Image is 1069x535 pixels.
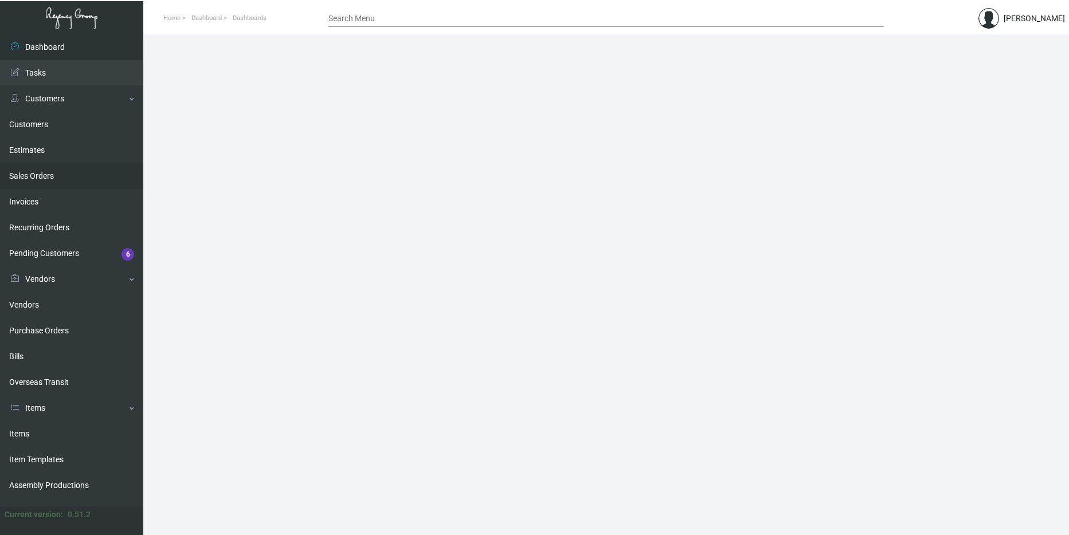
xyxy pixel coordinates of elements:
img: admin@bootstrapmaster.com [978,8,999,29]
span: Dashboards [233,14,267,22]
span: Home [163,14,181,22]
div: Current version: [5,509,63,521]
span: Dashboard [191,14,222,22]
div: [PERSON_NAME] [1004,13,1065,25]
div: 0.51.2 [68,509,91,521]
